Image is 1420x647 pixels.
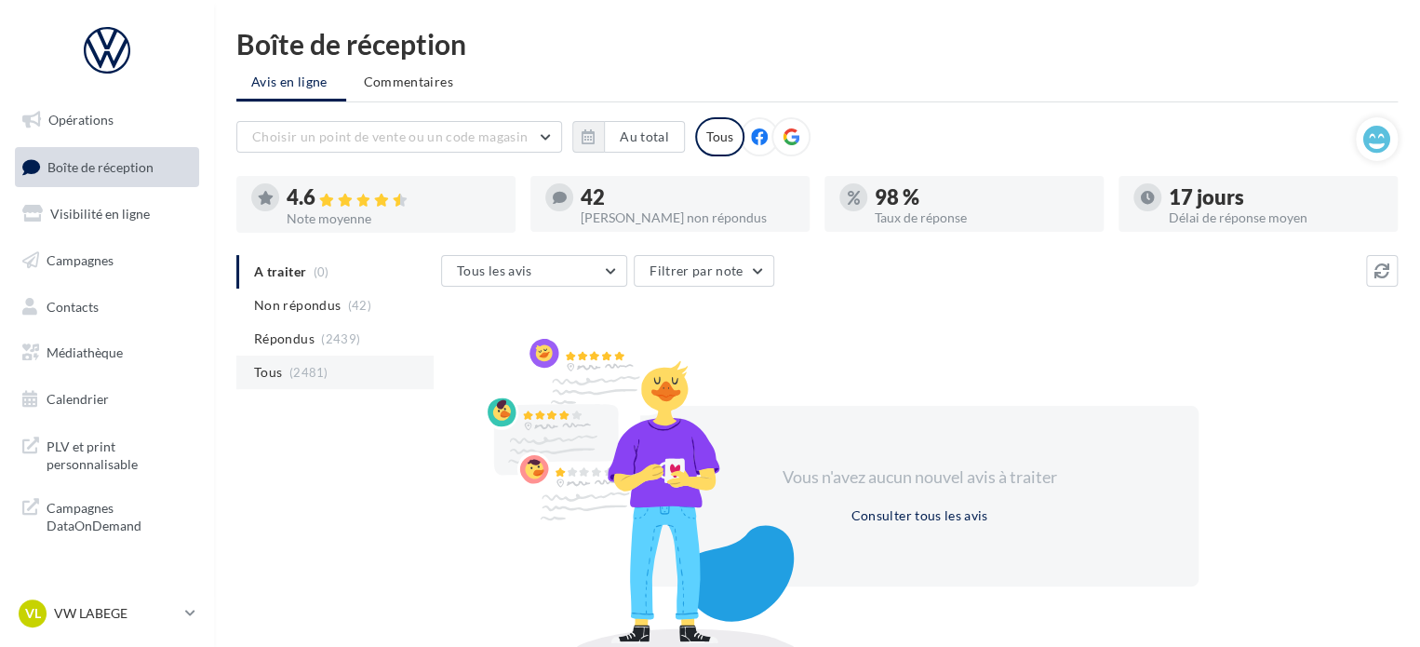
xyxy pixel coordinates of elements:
span: Répondus [254,330,315,348]
span: Tous [254,363,282,382]
button: Filtrer par note [634,255,774,287]
p: VW LABEGE [54,604,178,623]
button: Au total [604,121,685,153]
a: Campagnes DataOnDemand [11,488,203,543]
span: Choisir un point de vente ou un code magasin [252,128,528,144]
span: Tous les avis [457,263,532,278]
a: PLV et print personnalisable [11,426,203,481]
button: Au total [572,121,685,153]
span: Campagnes DataOnDemand [47,495,192,535]
a: VL VW LABEGE [15,596,199,631]
span: (42) [348,298,371,313]
div: Taux de réponse [875,211,1089,224]
span: (2439) [321,331,360,346]
a: Visibilité en ligne [11,195,203,234]
span: (2481) [289,365,328,380]
a: Contacts [11,288,203,327]
a: Opérations [11,101,203,140]
div: Tous [695,117,744,156]
span: Campagnes [47,252,114,268]
span: Boîte de réception [47,158,154,174]
span: Opérations [48,112,114,128]
span: PLV et print personnalisable [47,434,192,474]
div: 98 % [875,187,1089,208]
div: Délai de réponse moyen [1169,211,1383,224]
span: VL [25,604,41,623]
button: Tous les avis [441,255,627,287]
a: Boîte de réception [11,147,203,187]
div: 42 [581,187,795,208]
a: Calendrier [11,380,203,419]
div: Boîte de réception [236,30,1398,58]
div: Vous n'avez aucun nouvel avis à traiter [759,465,1079,490]
a: Médiathèque [11,333,203,372]
button: Consulter tous les avis [843,505,995,527]
span: Commentaires [364,74,453,89]
span: Visibilité en ligne [50,206,150,222]
a: Campagnes [11,241,203,280]
div: 4.6 [287,187,501,209]
div: 17 jours [1169,187,1383,208]
span: Contacts [47,298,99,314]
div: [PERSON_NAME] non répondus [581,211,795,224]
button: Choisir un point de vente ou un code magasin [236,121,562,153]
div: Note moyenne [287,212,501,225]
span: Médiathèque [47,344,123,360]
span: Calendrier [47,391,109,407]
span: Non répondus [254,296,341,315]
